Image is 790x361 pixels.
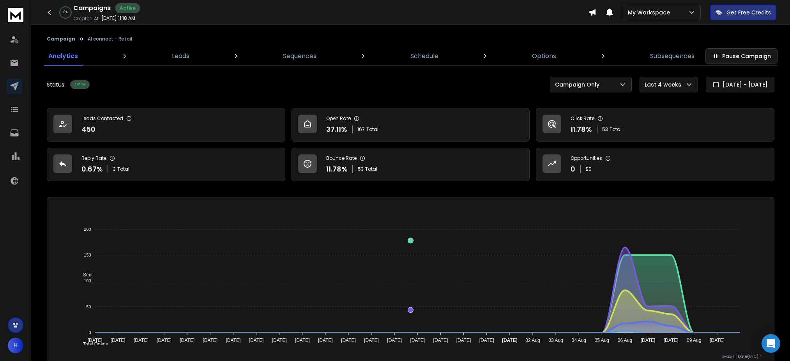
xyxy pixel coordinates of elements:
button: H [8,338,23,353]
tspan: [DATE] [710,338,725,343]
a: Subsequences [645,47,699,65]
p: Leads [172,51,189,61]
span: 53 [358,166,364,172]
tspan: [DATE] [157,338,171,343]
p: Bounce Rate [326,155,357,161]
p: Status: [47,81,65,88]
tspan: [DATE] [410,338,425,343]
tspan: [DATE] [387,338,402,343]
a: Bounce Rate11.78%53Total [292,148,530,181]
a: Leads [167,47,194,65]
p: x-axis : Date(UTC) [60,354,762,359]
tspan: [DATE] [203,338,217,343]
p: Options [532,51,556,61]
p: Open Rate [326,115,351,122]
span: 167 [357,126,365,133]
p: 0 [571,164,575,175]
tspan: 200 [84,227,91,232]
p: 450 [81,124,95,135]
tspan: 02 Aug [525,338,540,343]
tspan: [DATE] [479,338,494,343]
button: [DATE] - [DATE] [706,77,774,92]
span: Total [365,166,377,172]
p: Get Free Credits [726,9,771,16]
tspan: 05 Aug [595,338,609,343]
span: 3 [113,166,116,172]
tspan: 100 [84,278,91,283]
tspan: 150 [84,253,91,257]
div: Active [115,3,140,13]
p: Schedule [410,51,438,61]
span: Total [117,166,129,172]
p: Click Rate [571,115,594,122]
tspan: [DATE] [341,338,356,343]
tspan: [DATE] [87,338,102,343]
a: Sequences [278,47,321,65]
a: Open Rate37.11%167Total [292,108,530,142]
p: $ 0 [585,166,592,172]
p: 0 % [64,10,67,15]
p: Sequences [283,51,316,61]
span: Total Opens [77,342,108,347]
div: Open Intercom Messenger [762,334,780,353]
tspan: 03 Aug [549,338,563,343]
p: 11.78 % [571,124,592,135]
tspan: [DATE] [318,338,333,343]
p: My Workspace [628,9,673,16]
div: Active [70,80,90,89]
tspan: 50 [86,304,91,309]
a: Click Rate11.78%53Total [536,108,774,142]
p: 37.11 % [326,124,347,135]
a: Schedule [406,47,443,65]
p: Created At: [73,16,100,22]
h1: Campaigns [73,4,111,13]
p: Last 4 weeks [645,81,684,88]
tspan: [DATE] [456,338,471,343]
p: AI connect - Retail [88,36,132,42]
p: Leads Contacted [81,115,123,122]
p: Campaign Only [555,81,603,88]
a: Leads Contacted450 [47,108,285,142]
img: logo [8,8,23,22]
tspan: [DATE] [249,338,263,343]
tspan: [DATE] [641,338,656,343]
tspan: [DATE] [364,338,379,343]
a: Reply Rate0.67%3Total [47,148,285,181]
tspan: [DATE] [226,338,240,343]
a: Opportunities0$0 [536,148,774,181]
tspan: 04 Aug [572,338,586,343]
p: 11.78 % [326,164,348,175]
tspan: 0 [88,330,91,335]
tspan: 06 Aug [618,338,632,343]
a: Analytics [44,47,83,65]
a: Options [527,47,561,65]
button: Campaign [47,36,75,42]
tspan: [DATE] [502,338,518,343]
span: 53 [602,126,608,133]
tspan: 09 Aug [687,338,701,343]
tspan: [DATE] [272,338,287,343]
p: [DATE] 11:18 AM [101,15,135,21]
tspan: [DATE] [664,338,679,343]
button: Pause Campaign [705,48,778,64]
tspan: [DATE] [110,338,125,343]
tspan: [DATE] [295,338,310,343]
p: Reply Rate [81,155,106,161]
p: 0.67 % [81,164,103,175]
p: Subsequences [650,51,695,61]
span: Sent [77,272,93,278]
span: Total [366,126,378,133]
span: Total [610,126,622,133]
tspan: [DATE] [433,338,448,343]
tspan: [DATE] [134,338,148,343]
p: Analytics [48,51,78,61]
p: Opportunities [571,155,602,161]
button: Get Free Credits [710,5,776,20]
tspan: [DATE] [180,338,194,343]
